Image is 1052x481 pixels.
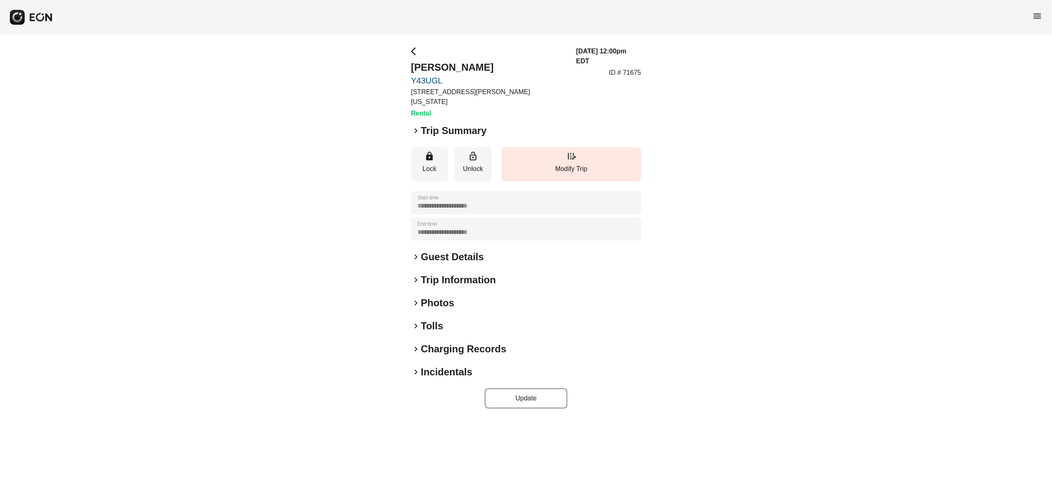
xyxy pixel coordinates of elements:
p: Unlock [459,164,487,174]
a: Y43UGL [411,76,566,86]
button: Modify Trip [501,147,641,181]
span: keyboard_arrow_right [411,275,421,285]
p: Lock [415,164,444,174]
span: arrow_back_ios [411,46,421,56]
span: keyboard_arrow_right [411,321,421,331]
p: ID # 71675 [609,68,641,78]
h2: Charging Records [421,342,506,356]
h2: Guest Details [421,250,484,264]
span: keyboard_arrow_right [411,126,421,136]
h2: Photos [421,296,454,310]
h2: [PERSON_NAME] [411,61,566,74]
span: lock [424,151,434,161]
span: lock_open [468,151,478,161]
p: [STREET_ADDRESS][PERSON_NAME][US_STATE] [411,87,566,107]
span: keyboard_arrow_right [411,344,421,354]
p: Modify Trip [505,164,637,174]
button: Unlock [454,147,491,181]
span: menu [1032,11,1042,21]
h2: Trip Information [421,273,496,287]
button: Lock [411,147,448,181]
h2: Tolls [421,319,443,333]
h3: [DATE] 12:00pm EDT [576,46,641,66]
span: edit_road [566,151,576,161]
h3: Rental [411,109,566,118]
h2: Incidentals [421,365,472,379]
button: Update [485,388,567,408]
span: keyboard_arrow_right [411,252,421,262]
span: keyboard_arrow_right [411,298,421,308]
span: keyboard_arrow_right [411,367,421,377]
h2: Trip Summary [421,124,487,137]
